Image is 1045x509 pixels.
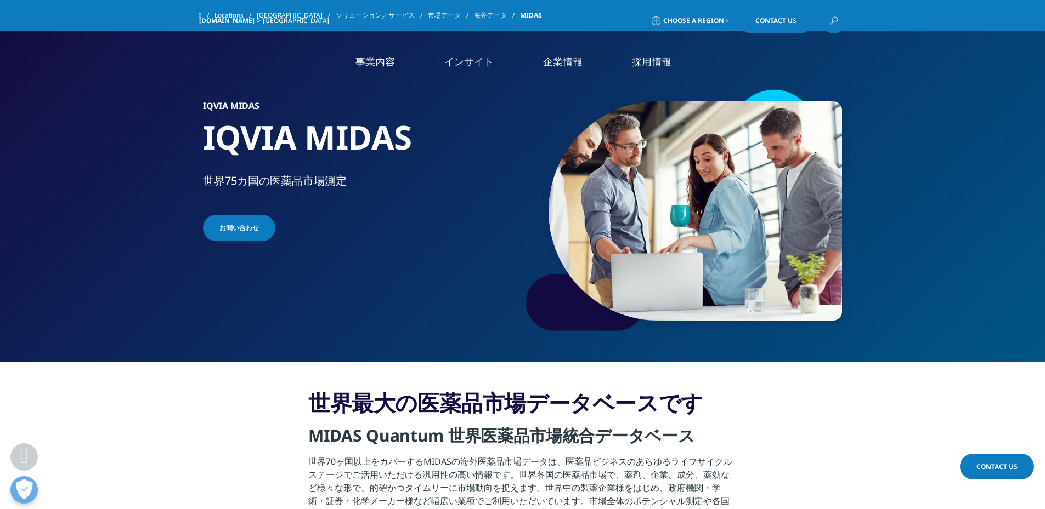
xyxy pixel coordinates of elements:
[444,55,494,68] a: インサイト
[219,223,259,233] span: お問い合わせ
[203,117,518,173] h1: IQVIA MIDAS
[263,16,334,25] div: [GEOGRAPHIC_DATA]
[739,8,813,33] a: Contact Us
[203,215,275,241] a: お問い合わせ
[960,454,1034,479] a: Contact Us
[755,18,797,24] span: Contact Us
[308,389,737,425] h3: 世界最大の医薬品市場データベースです
[355,55,395,68] a: 事業内容
[543,55,583,68] a: 企業情報
[663,16,724,25] span: Choose a Region
[203,101,518,117] h6: IQVIA MIDAS
[291,38,846,90] nav: Primary
[203,173,518,195] p: 世界75カ国の医薬品市場測定
[976,462,1018,471] span: Contact Us
[199,16,255,25] a: [DOMAIN_NAME]
[10,476,38,504] button: 優先設定センターを開く
[549,101,842,321] img: 081_casual-meeting-around-laptop.jpg
[632,55,671,68] a: 採用情報
[308,424,694,447] strong: MIDAS Quantum 世界医薬品市場統合データベース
